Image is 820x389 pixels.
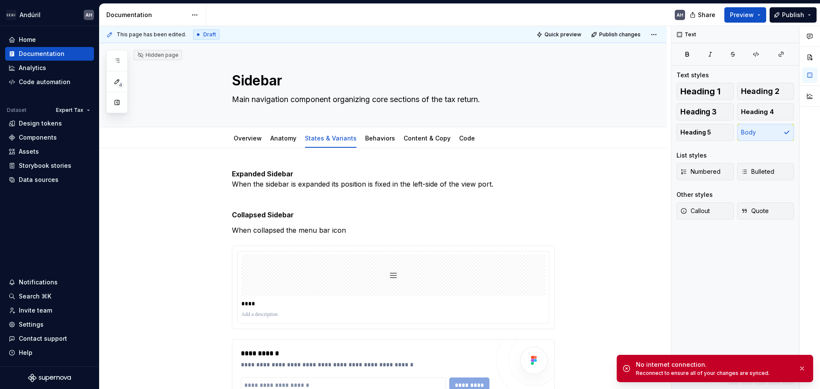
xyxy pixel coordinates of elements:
[737,163,794,180] button: Bulleted
[362,129,398,147] div: Behaviors
[5,318,94,331] a: Settings
[737,103,794,120] button: Heading 4
[5,173,94,187] a: Data sources
[5,75,94,89] a: Code automation
[5,117,94,130] a: Design tokens
[137,52,179,58] div: Hidden page
[770,7,817,23] button: Publish
[545,31,581,38] span: Quick preview
[741,87,779,96] span: Heading 2
[230,70,553,91] textarea: Sidebar
[730,11,754,19] span: Preview
[56,107,83,114] span: Expert Tax
[676,103,734,120] button: Heading 3
[19,50,64,58] div: Documentation
[232,169,555,189] p: When the sidebar is expanded its position is fixed in the left-side of the view port.
[5,145,94,158] a: Assets
[267,129,300,147] div: Anatomy
[52,104,94,116] button: Expert Tax
[589,29,644,41] button: Publish changes
[599,31,641,38] span: Publish changes
[680,128,711,137] span: Heading 5
[685,7,721,23] button: Share
[117,82,124,88] span: 4
[234,135,262,142] a: Overview
[230,129,265,147] div: Overview
[456,129,478,147] div: Code
[19,64,46,72] div: Analytics
[724,7,766,23] button: Preview
[6,10,16,20] img: 572984b3-56a8-419d-98bc-7b186c70b928.png
[302,129,360,147] div: States & Variants
[5,131,94,144] a: Components
[5,61,94,75] a: Analytics
[5,290,94,303] button: Search ⌘K
[676,124,734,141] button: Heading 5
[676,71,709,79] div: Text styles
[19,161,71,170] div: Storybook stories
[117,31,186,38] span: This page has been edited.
[305,135,357,142] a: States & Variants
[636,370,791,377] div: Reconnect to ensure all of your changes are synced.
[106,11,187,19] div: Documentation
[232,170,293,178] strong: Expanded Sidebar
[636,360,791,369] div: No internet connection.
[19,306,52,315] div: Invite team
[676,202,734,219] button: Callout
[676,12,683,18] div: AH
[19,78,70,86] div: Code automation
[5,159,94,173] a: Storybook stories
[230,93,553,106] textarea: Main navigation component organizing core sections of the tax return.
[19,278,58,287] div: Notifications
[676,151,707,160] div: List styles
[459,135,475,142] a: Code
[676,190,713,199] div: Other styles
[680,207,710,215] span: Callout
[782,11,804,19] span: Publish
[698,11,715,19] span: Share
[2,6,97,24] button: AndúrilAH
[5,275,94,289] button: Notifications
[28,374,71,382] svg: Supernova Logo
[5,33,94,47] a: Home
[85,12,92,18] div: AH
[19,292,51,301] div: Search ⌘K
[19,348,32,357] div: Help
[232,211,294,219] strong: Collapsed Sidebar
[737,202,794,219] button: Quote
[5,346,94,360] button: Help
[534,29,585,41] button: Quick preview
[19,133,57,142] div: Components
[19,320,44,329] div: Settings
[400,129,454,147] div: Content & Copy
[680,167,720,176] span: Numbered
[7,107,26,114] div: Dataset
[741,108,774,116] span: Heading 4
[19,175,59,184] div: Data sources
[19,147,39,156] div: Assets
[737,83,794,100] button: Heading 2
[365,135,395,142] a: Behaviors
[270,135,296,142] a: Anatomy
[19,334,67,343] div: Contact support
[680,108,717,116] span: Heading 3
[676,83,734,100] button: Heading 1
[19,35,36,44] div: Home
[20,11,41,19] div: Andúril
[19,119,62,128] div: Design tokens
[676,163,734,180] button: Numbered
[203,31,216,38] span: Draft
[741,167,774,176] span: Bulleted
[404,135,451,142] a: Content & Copy
[232,225,555,235] p: When collapsed the menu bar icon
[680,87,720,96] span: Heading 1
[5,332,94,345] button: Contact support
[741,207,769,215] span: Quote
[5,47,94,61] a: Documentation
[5,304,94,317] a: Invite team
